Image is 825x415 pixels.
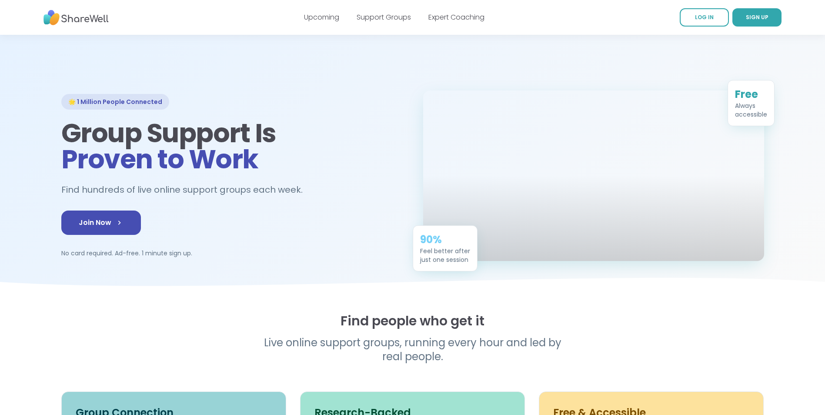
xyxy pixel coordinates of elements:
[420,247,470,264] div: Feel better after just one session
[246,336,580,364] p: Live online support groups, running every hour and led by real people.
[61,94,169,110] div: 🌟 1 Million People Connected
[61,211,141,235] a: Join Now
[680,8,729,27] a: LOG IN
[61,183,312,197] h2: Find hundreds of live online support groups each week.
[735,101,767,119] div: Always accessible
[428,12,484,22] a: Expert Coaching
[304,12,339,22] a: Upcoming
[746,13,768,21] span: SIGN UP
[357,12,411,22] a: Support Groups
[61,120,402,172] h1: Group Support Is
[61,313,764,329] h2: Find people who get it
[695,13,714,21] span: LOG IN
[61,141,258,177] span: Proven to Work
[43,6,109,30] img: ShareWell Nav Logo
[420,233,470,247] div: 90%
[732,8,782,27] a: SIGN UP
[735,87,767,101] div: Free
[79,218,124,228] span: Join Now
[61,249,402,258] p: No card required. Ad-free. 1 minute sign up.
